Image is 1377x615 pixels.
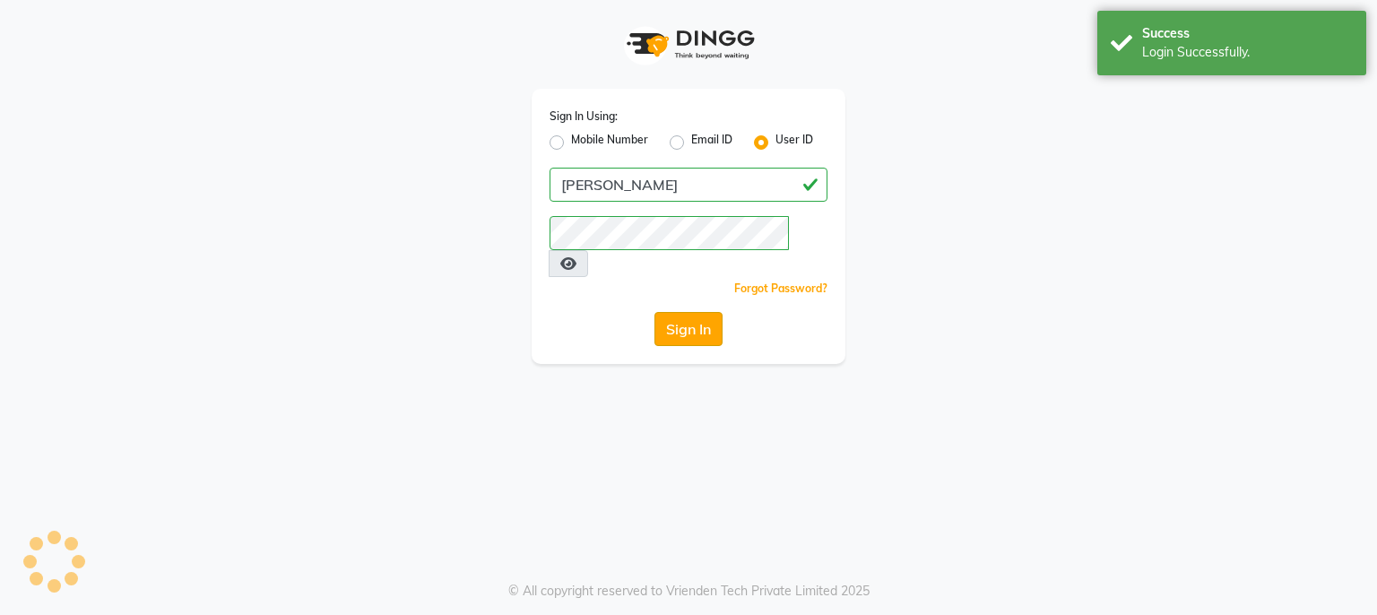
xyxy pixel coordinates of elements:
[691,132,732,153] label: Email ID
[654,312,723,346] button: Sign In
[550,168,827,202] input: Username
[550,216,789,250] input: Username
[571,132,648,153] label: Mobile Number
[1142,24,1353,43] div: Success
[550,108,618,125] label: Sign In Using:
[775,132,813,153] label: User ID
[617,18,760,71] img: logo1.svg
[734,282,827,295] a: Forgot Password?
[1142,43,1353,62] div: Login Successfully.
